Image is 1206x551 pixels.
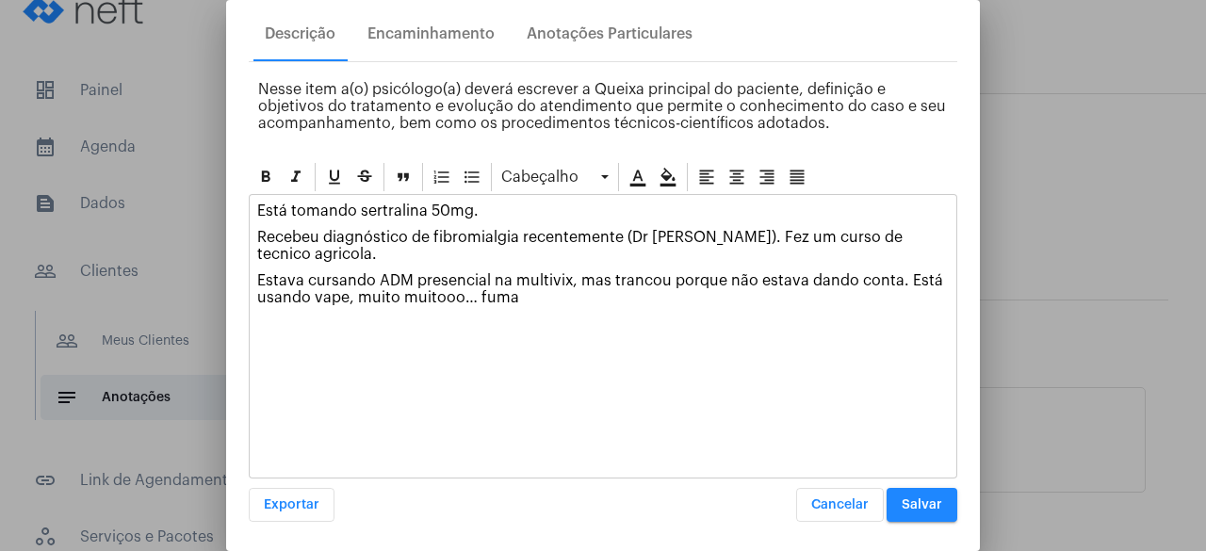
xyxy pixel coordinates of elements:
[252,163,280,191] div: Negrito
[796,488,884,522] button: Cancelar
[428,163,456,191] div: Ordered List
[902,498,942,511] span: Salvar
[350,163,379,191] div: Strike
[257,203,949,219] p: Está tomando sertralina 50mg.
[320,163,349,191] div: Sublinhado
[367,25,495,42] div: Encaminhamento
[258,82,946,131] span: Nesse item a(o) psicólogo(a) deverá escrever a Queixa principal do paciente, definição e objetivo...
[265,25,335,42] div: Descrição
[654,163,682,191] div: Cor de fundo
[497,163,613,191] div: Cabeçalho
[389,163,417,191] div: Blockquote
[264,498,319,511] span: Exportar
[257,272,949,306] p: Estava cursando ADM presencial na multivix, mas trancou porque não estava dando conta. Está usand...
[811,498,869,511] span: Cancelar
[693,163,721,191] div: Alinhar à esquerda
[624,163,652,191] div: Cor do texto
[458,163,486,191] div: Bullet List
[887,488,957,522] button: Salvar
[783,163,811,191] div: Alinhar justificado
[249,488,334,522] button: Exportar
[257,229,949,263] p: Recebeu diagnóstico de fibromialgia recentemente (Dr [PERSON_NAME]). Fez um curso de tecnico agri...
[723,163,751,191] div: Alinhar ao centro
[282,163,310,191] div: Itálico
[527,25,693,42] div: Anotações Particulares
[753,163,781,191] div: Alinhar à direita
